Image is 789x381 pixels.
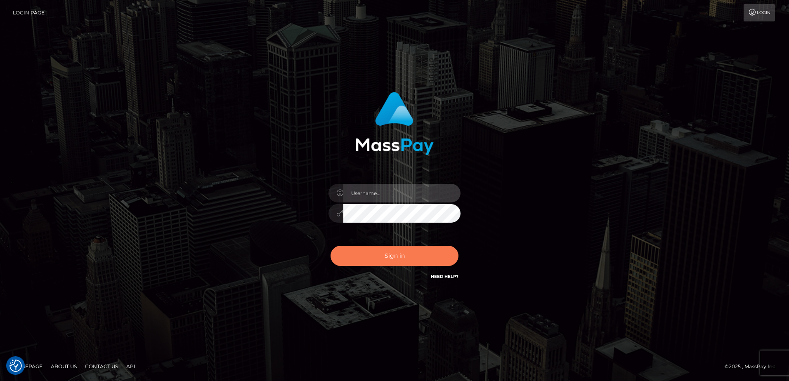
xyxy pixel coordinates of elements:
button: Consent Preferences [9,360,22,372]
a: Login [744,4,775,21]
a: API [123,360,139,373]
div: © 2025 , MassPay Inc. [725,362,783,371]
a: Need Help? [431,274,458,279]
img: MassPay Login [355,92,434,155]
a: Login Page [13,4,45,21]
img: Revisit consent button [9,360,22,372]
input: Username... [343,184,461,202]
button: Sign in [331,246,458,266]
a: Homepage [9,360,46,373]
a: About Us [47,360,80,373]
a: Contact Us [82,360,121,373]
